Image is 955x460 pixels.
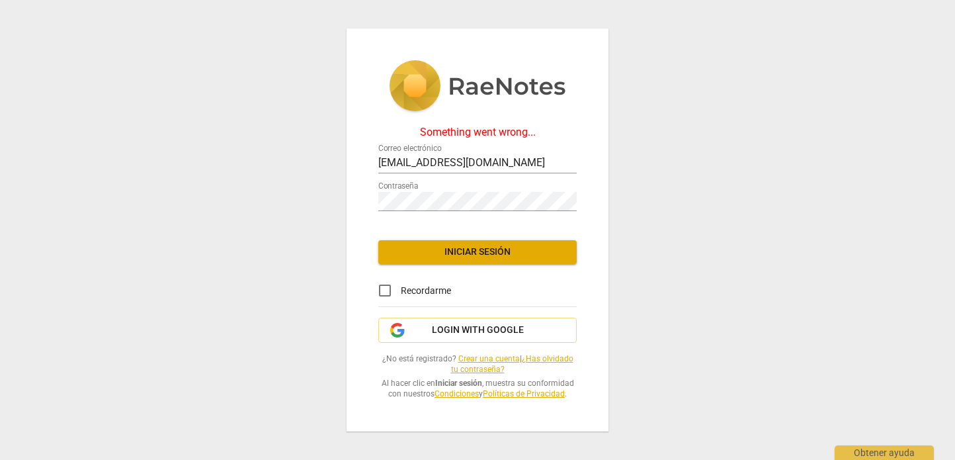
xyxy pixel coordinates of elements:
[378,353,577,375] span: ¿No está registrado? |
[835,445,934,460] div: Obtener ayuda
[483,389,565,398] a: Políticas de Privacidad
[378,318,577,343] button: Login with Google
[435,379,482,388] b: Iniciar sesión
[458,354,520,363] a: Crear una cuenta
[389,60,566,115] img: 5ac2273c67554f335776073100b6d88f.svg
[435,389,479,398] a: Condiciones
[432,324,524,337] span: Login with Google
[378,378,577,400] span: Al hacer clic en , muestra su conformidad con nuestros y .
[378,240,577,264] button: Iniciar sesión
[389,246,566,259] span: Iniciar sesión
[378,126,577,138] div: Something went wrong...
[401,284,451,298] span: Recordarme
[378,183,419,191] label: Contraseña
[378,145,441,153] label: Correo electrónico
